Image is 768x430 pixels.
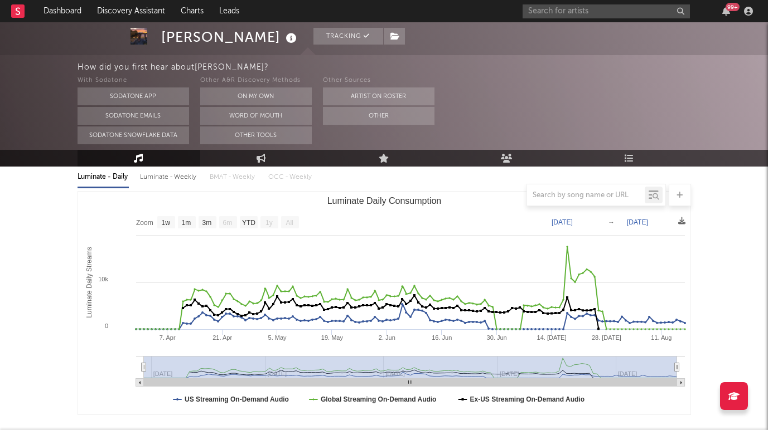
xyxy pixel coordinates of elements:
text: 14. [DATE] [537,334,566,341]
text: Luminate Daily Streams [85,247,93,317]
text: 11. Aug [651,334,672,341]
text: → [608,218,615,226]
text: 19. May [321,334,343,341]
text: 30. Jun [486,334,506,341]
div: Other A&R Discovery Methods [200,74,312,87]
text: 7. Apr [159,334,175,341]
text: Ex-US Streaming On-Demand Audio [470,395,585,403]
text: 1m [181,219,191,227]
button: Sodatone App [78,87,189,105]
text: 1y [265,219,273,227]
input: Search for artists [523,4,690,18]
button: On My Own [200,87,312,105]
text: [DATE] [552,218,573,226]
div: Other Sources [323,74,434,87]
div: 99 + [726,3,740,11]
text: YTD [241,219,255,227]
button: Word Of Mouth [200,107,312,125]
button: 99+ [722,7,730,16]
text: Zoom [136,219,153,227]
div: [PERSON_NAME] [161,28,300,46]
button: Artist on Roster [323,87,434,105]
button: Sodatone Emails [78,107,189,125]
text: 3m [202,219,211,227]
button: Sodatone Snowflake Data [78,126,189,144]
text: 0 [104,322,108,329]
button: Tracking [313,28,383,45]
svg: Luminate Daily Consumption [78,192,690,414]
button: Other Tools [200,126,312,144]
text: 10k [98,276,108,282]
text: US Streaming On-Demand Audio [185,395,289,403]
text: 21. Apr [212,334,232,341]
button: Other [323,107,434,125]
text: [DATE] [627,218,648,226]
text: 28. [DATE] [591,334,621,341]
div: With Sodatone [78,74,189,87]
div: Luminate - Weekly [140,168,199,187]
text: 16. Jun [432,334,452,341]
text: 5. May [268,334,287,341]
input: Search by song name or URL [527,191,645,200]
div: Luminate - Daily [78,168,129,187]
text: All [286,219,293,227]
text: Global Streaming On-Demand Audio [320,395,436,403]
text: 1w [161,219,170,227]
text: 2. Jun [378,334,395,341]
text: 6m [223,219,232,227]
